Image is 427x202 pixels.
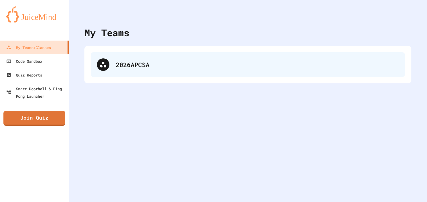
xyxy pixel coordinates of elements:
[6,44,51,51] div: My Teams/Classes
[6,71,42,79] div: Quiz Reports
[84,26,129,40] div: My Teams
[3,111,65,126] a: Join Quiz
[6,57,42,65] div: Code Sandbox
[116,60,399,69] div: 2026APCSA
[91,52,405,77] div: 2026APCSA
[6,6,63,22] img: logo-orange.svg
[6,85,66,100] div: Smart Doorbell & Ping Pong Launcher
